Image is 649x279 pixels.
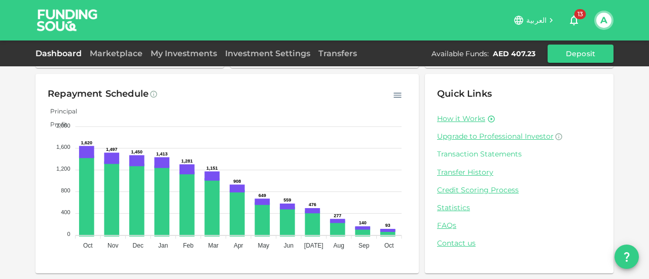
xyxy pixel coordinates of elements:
[61,187,70,193] tspan: 800
[56,123,70,129] tspan: 2,000
[48,86,149,102] div: Repayment Schedule
[384,242,394,249] tspan: Oct
[358,242,370,249] tspan: Sep
[133,242,143,249] tspan: Dec
[67,231,70,237] tspan: 0
[437,132,554,141] span: Upgrade to Professional Investor
[43,107,77,115] span: Principal
[61,209,70,215] tspan: 400
[437,185,601,195] a: Credit Scoring Process
[221,49,314,58] a: Investment Settings
[437,203,601,213] a: Statistics
[548,45,614,63] button: Deposit
[83,242,93,249] tspan: Oct
[334,242,344,249] tspan: Aug
[564,10,584,30] button: 13
[437,132,601,141] a: Upgrade to Professional Investor
[158,242,168,249] tspan: Jan
[56,144,70,150] tspan: 1,600
[258,242,269,249] tspan: May
[437,221,601,230] a: FAQs
[314,49,361,58] a: Transfers
[493,49,535,59] div: AED 407.23
[437,168,601,177] a: Transfer History
[437,88,492,99] span: Quick Links
[234,242,243,249] tspan: Apr
[596,13,611,28] button: A
[574,9,586,19] span: 13
[86,49,147,58] a: Marketplace
[431,49,489,59] div: Available Funds :
[147,49,221,58] a: My Investments
[615,245,639,269] button: question
[437,149,601,159] a: Transaction Statements
[437,238,601,248] a: Contact us
[437,114,485,124] a: How it Works
[284,242,294,249] tspan: Jun
[526,16,547,25] span: العربية
[208,242,219,249] tspan: Mar
[43,121,67,128] span: Profit
[183,242,194,249] tspan: Feb
[107,242,118,249] tspan: Nov
[304,242,323,249] tspan: [DATE]
[35,49,86,58] a: Dashboard
[56,166,70,172] tspan: 1,200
